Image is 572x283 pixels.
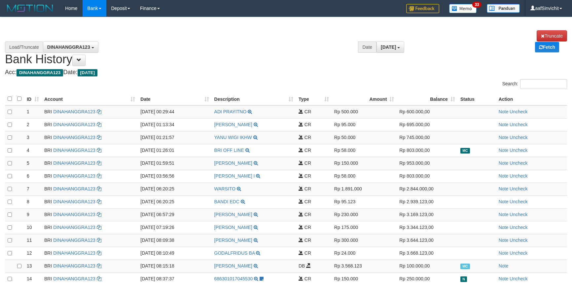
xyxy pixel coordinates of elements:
[304,276,311,281] span: CR
[510,250,527,256] a: Uncheck
[510,160,527,166] a: Uncheck
[376,42,404,53] button: [DATE]
[97,122,101,127] a: Copy DINAHANGGRA123 to clipboard
[214,238,252,243] a: [PERSON_NAME]
[397,260,458,272] td: Rp 100.000,00
[44,199,52,204] span: BRI
[214,122,252,127] a: [PERSON_NAME]
[499,212,509,217] a: Note
[332,157,397,170] td: Rp 150.000
[97,160,101,166] a: Copy DINAHANGGRA123 to clipboard
[381,44,396,50] span: [DATE]
[17,69,63,76] span: DINAHANGGRA123
[397,93,458,105] th: Balance: activate to sort column ascending
[97,148,101,153] a: Copy DINAHANGGRA123 to clipboard
[304,148,311,153] span: CR
[332,208,397,221] td: Rp 230.000
[97,263,101,269] a: Copy DINAHANGGRA123 to clipboard
[332,93,397,105] th: Amount: activate to sort column ascending
[27,250,32,256] span: 12
[24,93,42,105] th: ID: activate to sort column ascending
[27,212,29,217] span: 9
[53,276,95,281] a: DINAHANGGRA123
[53,238,95,243] a: DINAHANGGRA123
[138,195,211,208] td: [DATE] 06:20:25
[214,186,236,191] a: WARSITO
[304,173,311,179] span: CR
[358,42,376,53] div: Date
[44,263,52,269] span: BRI
[510,276,527,281] a: Uncheck
[27,148,29,153] span: 4
[460,264,470,269] span: Manually Checked by: aafdiann
[27,109,29,114] span: 1
[496,93,567,105] th: Action
[304,238,311,243] span: CR
[304,186,311,191] span: CR
[304,109,311,114] span: CR
[53,225,95,230] a: DINAHANGGRA123
[304,135,311,140] span: CR
[499,250,509,256] a: Note
[5,30,567,66] h1: Bank History
[97,135,101,140] a: Copy DINAHANGGRA123 to clipboard
[214,199,239,204] a: BANDI EDC
[332,247,397,260] td: Rp 24.000
[535,42,559,52] a: Fetch
[332,170,397,183] td: Rp 58.000
[304,250,311,256] span: CR
[53,199,95,204] a: DINAHANGGRA123
[214,173,255,179] a: [PERSON_NAME] I
[27,160,29,166] span: 5
[27,238,32,243] span: 11
[510,212,527,217] a: Uncheck
[304,225,311,230] span: CR
[406,4,439,13] img: Feedback.jpg
[27,122,29,127] span: 2
[214,276,253,281] a: 686301017045530
[138,221,211,234] td: [DATE] 07:19:26
[397,208,458,221] td: Rp 3.169.123,00
[332,183,397,195] td: Rp 1.891.000
[97,199,101,204] a: Copy DINAHANGGRA123 to clipboard
[44,135,52,140] span: BRI
[510,199,527,204] a: Uncheck
[332,234,397,247] td: Rp 300.000
[460,148,470,154] span: Manually Checked by: aafFelly
[510,173,527,179] a: Uncheck
[5,3,55,13] img: MOTION_logo.png
[510,148,527,153] a: Uncheck
[27,186,29,191] span: 7
[44,148,52,153] span: BRI
[332,118,397,131] td: Rp 95.000
[44,173,52,179] span: BRI
[138,105,211,119] td: [DATE] 00:29:44
[472,2,481,8] span: 33
[138,118,211,131] td: [DATE] 01:13:34
[304,160,311,166] span: CR
[53,173,95,179] a: DINAHANGGRA123
[53,263,95,269] a: DINAHANGGRA123
[397,170,458,183] td: Rp 803.000,00
[214,109,247,114] a: ADI PRAYITNO
[332,131,397,144] td: Rp 50.000
[332,144,397,157] td: Rp 58.000
[53,212,95,217] a: DINAHANGGRA123
[27,199,29,204] span: 8
[499,173,509,179] a: Note
[138,144,211,157] td: [DATE] 01:26:01
[138,93,211,105] th: Date: activate to sort column ascending
[44,212,52,217] span: BRI
[499,148,509,153] a: Note
[487,4,520,13] img: panduan.png
[397,183,458,195] td: Rp 2.844.000,00
[97,250,101,256] a: Copy DINAHANGGRA123 to clipboard
[510,186,527,191] a: Uncheck
[499,109,509,114] a: Note
[212,93,296,105] th: Description: activate to sort column ascending
[27,173,29,179] span: 6
[304,212,311,217] span: CR
[397,195,458,208] td: Rp 2.939.123,00
[510,238,527,243] a: Uncheck
[499,122,509,127] a: Note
